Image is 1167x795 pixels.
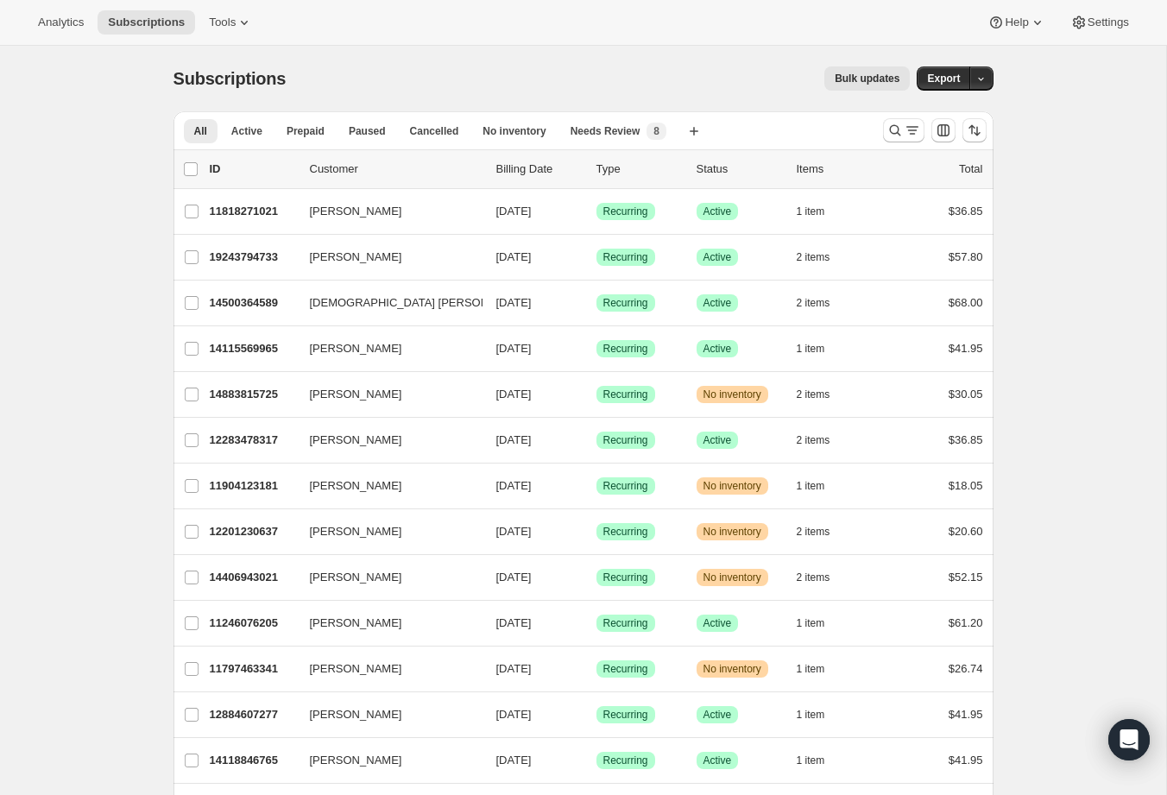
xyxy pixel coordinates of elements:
[194,124,207,138] span: All
[210,340,296,357] p: 14115569965
[496,433,532,446] span: [DATE]
[310,615,402,632] span: [PERSON_NAME]
[410,124,459,138] span: Cancelled
[310,569,402,586] span: [PERSON_NAME]
[310,294,626,312] span: [DEMOGRAPHIC_DATA] [PERSON_NAME] [PERSON_NAME]
[703,205,732,218] span: Active
[949,388,983,401] span: $30.05
[38,16,84,29] span: Analytics
[210,249,296,266] p: 19243794733
[797,296,830,310] span: 2 items
[496,161,583,178] p: Billing Date
[496,205,532,218] span: [DATE]
[596,161,683,178] div: Type
[210,382,983,407] div: 14883815725[PERSON_NAME][DATE]SuccessRecurringWarningNo inventory2 items$30.05
[603,571,648,584] span: Recurring
[703,433,732,447] span: Active
[603,342,648,356] span: Recurring
[603,433,648,447] span: Recurring
[797,161,883,178] div: Items
[210,294,296,312] p: 14500364589
[797,382,849,407] button: 2 items
[210,199,983,224] div: 11818271021[PERSON_NAME][DATE]SuccessRecurringSuccessActive1 item$36.85
[210,657,983,681] div: 11797463341[PERSON_NAME][DATE]SuccessRecurringWarningNo inventory1 item$26.74
[210,523,296,540] p: 12201230637
[496,708,532,721] span: [DATE]
[949,754,983,767] span: $41.95
[797,433,830,447] span: 2 items
[300,426,472,454] button: [PERSON_NAME]
[349,124,386,138] span: Paused
[496,525,532,538] span: [DATE]
[697,161,783,178] p: Status
[300,701,472,729] button: [PERSON_NAME]
[310,249,402,266] span: [PERSON_NAME]
[310,203,402,220] span: [PERSON_NAME]
[797,748,844,773] button: 1 item
[173,69,287,88] span: Subscriptions
[310,340,402,357] span: [PERSON_NAME]
[310,523,402,540] span: [PERSON_NAME]
[797,205,825,218] span: 1 item
[28,10,94,35] button: Analytics
[496,342,532,355] span: [DATE]
[496,616,532,629] span: [DATE]
[1060,10,1139,35] button: Settings
[98,10,195,35] button: Subscriptions
[210,161,296,178] p: ID
[496,250,532,263] span: [DATE]
[603,205,648,218] span: Recurring
[797,428,849,452] button: 2 items
[797,754,825,767] span: 1 item
[949,205,983,218] span: $36.85
[703,388,761,401] span: No inventory
[300,518,472,546] button: [PERSON_NAME]
[300,243,472,271] button: [PERSON_NAME]
[210,611,983,635] div: 11246076205[PERSON_NAME][DATE]SuccessRecurringSuccessActive1 item$61.20
[703,525,761,539] span: No inventory
[1088,16,1129,29] span: Settings
[300,609,472,637] button: [PERSON_NAME]
[797,703,844,727] button: 1 item
[300,747,472,774] button: [PERSON_NAME]
[797,291,849,315] button: 2 items
[703,754,732,767] span: Active
[927,72,960,85] span: Export
[931,118,956,142] button: Customize table column order and visibility
[210,660,296,678] p: 11797463341
[703,296,732,310] span: Active
[210,161,983,178] div: IDCustomerBilling DateTypeStatusItemsTotal
[949,342,983,355] span: $41.95
[483,124,546,138] span: No inventory
[210,474,983,498] div: 11904123181[PERSON_NAME][DATE]SuccessRecurringWarningNo inventory1 item$18.05
[603,388,648,401] span: Recurring
[959,161,982,178] p: Total
[210,706,296,723] p: 12884607277
[496,754,532,767] span: [DATE]
[797,525,830,539] span: 2 items
[496,479,532,492] span: [DATE]
[949,616,983,629] span: $61.20
[797,342,825,356] span: 1 item
[797,657,844,681] button: 1 item
[210,703,983,727] div: 12884607277[PERSON_NAME][DATE]SuccessRecurringSuccessActive1 item$41.95
[603,708,648,722] span: Recurring
[797,337,844,361] button: 1 item
[300,335,472,363] button: [PERSON_NAME]
[883,118,924,142] button: Search and filter results
[210,337,983,361] div: 14115569965[PERSON_NAME][DATE]SuccessRecurringSuccessActive1 item$41.95
[949,708,983,721] span: $41.95
[703,342,732,356] span: Active
[496,662,532,675] span: [DATE]
[287,124,325,138] span: Prepaid
[209,16,236,29] span: Tools
[680,119,708,143] button: Create new view
[797,662,825,676] span: 1 item
[1108,719,1150,760] div: Open Intercom Messenger
[210,245,983,269] div: 19243794733[PERSON_NAME][DATE]SuccessRecurringSuccessActive2 items$57.80
[210,752,296,769] p: 14118846765
[797,571,830,584] span: 2 items
[917,66,970,91] button: Export
[797,611,844,635] button: 1 item
[949,250,983,263] span: $57.80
